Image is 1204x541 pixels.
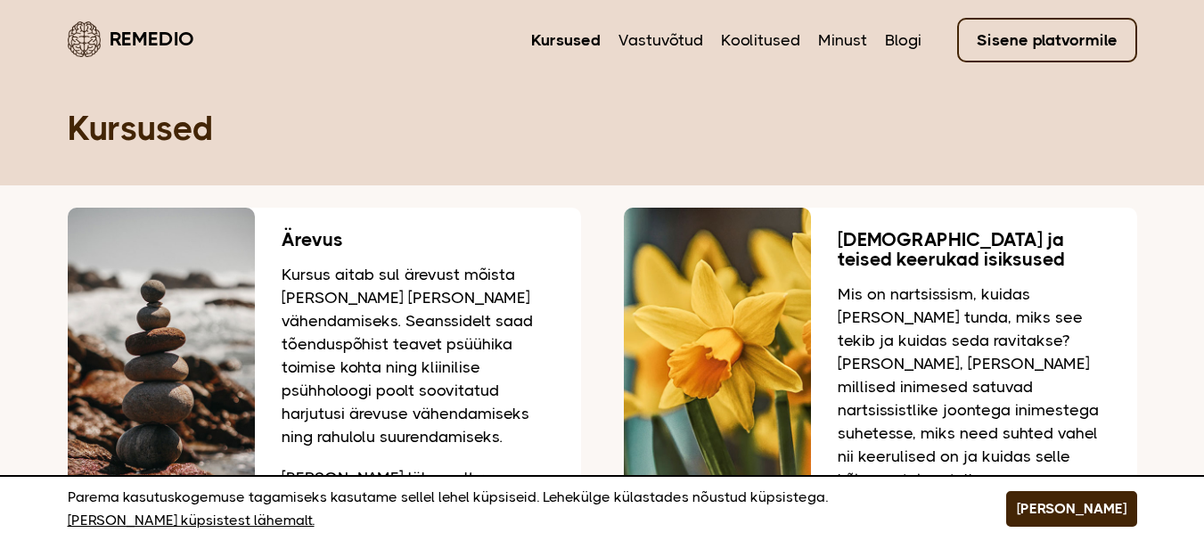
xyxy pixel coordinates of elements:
a: Blogi [885,29,921,52]
a: Remedio [68,18,194,60]
a: [PERSON_NAME] lähemalt [282,469,487,487]
a: Koolitused [721,29,800,52]
p: Mis on nartsissism, kuidas [PERSON_NAME] tunda, miks see tekib ja kuidas seda ravitakse? [PERSON_... [838,283,1110,491]
img: Nartsissid [624,208,811,520]
p: Parema kasutuskogemuse tagamiseks kasutame sellel lehel küpsiseid. Lehekülge külastades nõustud k... [68,486,962,532]
h1: Kursused [68,107,1137,150]
button: [PERSON_NAME] [1006,491,1137,527]
p: Kursus aitab sul ärevust mõista [PERSON_NAME] [PERSON_NAME] vähendamiseks. Seanssidelt saad tõend... [282,263,554,448]
a: Vastuvõtud [618,29,703,52]
img: Rannas teineteise peale hoolikalt laotud kivid, mis hoiavad tasakaalu [68,208,255,520]
a: Minust [818,29,867,52]
a: Sisene platvormile [957,18,1137,62]
h3: [DEMOGRAPHIC_DATA] ja teised keerukad isiksused [838,230,1110,269]
h3: Ärevus [282,230,554,250]
a: [PERSON_NAME] küpsistest lähemalt. [68,509,315,532]
a: Kursused [531,29,601,52]
img: Remedio logo [68,21,101,57]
